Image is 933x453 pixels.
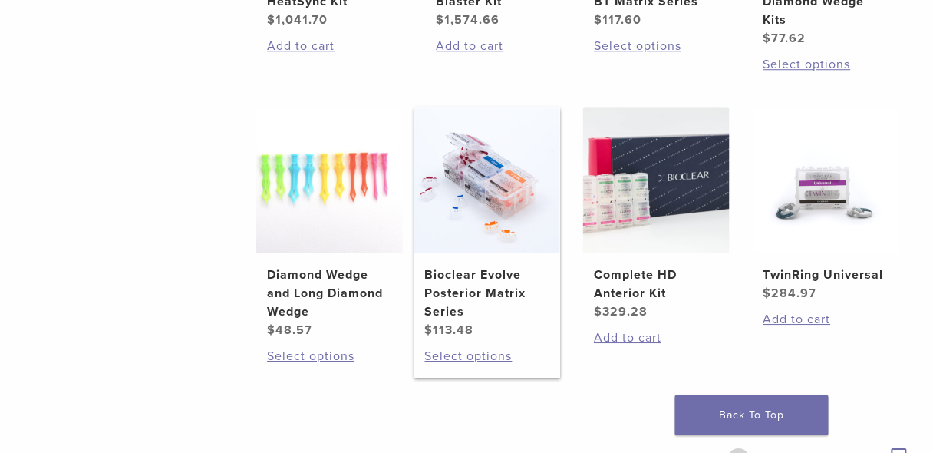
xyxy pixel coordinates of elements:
a: Add to cart: “HeatSync Kit” [267,37,391,55]
img: TwinRing Universal [753,107,899,254]
h2: Bioclear Evolve Posterior Matrix Series [425,266,549,321]
span: $ [267,12,275,28]
a: Select options for “Bioclear Evolve Posterior Matrix Series” [425,347,549,365]
h2: TwinRing Universal [763,266,888,284]
h2: Diamond Wedge and Long Diamond Wedge [267,266,391,321]
span: $ [594,12,602,28]
img: Bioclear Evolve Posterior Matrix Series [414,107,561,254]
h2: Complete HD Anterior Kit [594,266,718,303]
a: Add to cart: “TwinRing Universal” [763,310,888,329]
bdi: 77.62 [763,31,806,46]
img: Complete HD Anterior Kit [583,107,730,254]
bdi: 113.48 [425,322,474,338]
a: Back To Top [675,395,829,435]
a: Add to cart: “Complete HD Anterior Kit” [594,329,718,347]
a: Select options for “BT Matrix Series” [594,37,718,55]
span: $ [437,12,445,28]
bdi: 329.28 [594,304,648,319]
a: TwinRing UniversalTwinRing Universal $284.97 [753,107,899,303]
bdi: 284.97 [763,286,817,301]
bdi: 117.60 [594,12,641,28]
bdi: 48.57 [267,322,312,338]
a: Add to cart: “Blaster Kit” [437,37,561,55]
span: $ [267,322,275,338]
span: $ [594,304,602,319]
a: Select options for “Diamond Wedge and Long Diamond Wedge” [267,347,391,365]
span: $ [763,286,772,301]
a: Bioclear Evolve Posterior Matrix SeriesBioclear Evolve Posterior Matrix Series $113.48 [414,107,561,340]
a: Complete HD Anterior KitComplete HD Anterior Kit $329.28 [583,107,730,322]
span: $ [763,31,772,46]
a: Diamond Wedge and Long Diamond WedgeDiamond Wedge and Long Diamond Wedge $48.57 [256,107,403,340]
span: $ [425,322,434,338]
bdi: 1,574.66 [437,12,500,28]
img: Diamond Wedge and Long Diamond Wedge [256,107,403,254]
a: Select options for “Diamond Wedge Kits” [763,55,888,74]
bdi: 1,041.70 [267,12,328,28]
